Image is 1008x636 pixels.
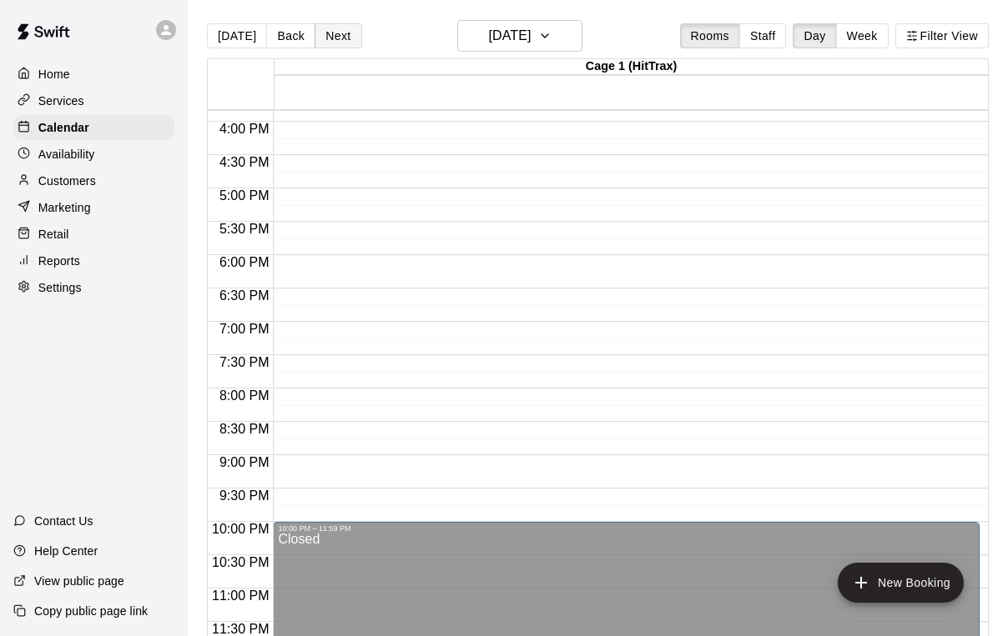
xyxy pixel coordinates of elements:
button: Filter View [895,23,989,48]
span: 10:30 PM [208,555,273,569]
a: Settings [13,275,174,300]
span: 10:00 PM [208,522,273,536]
a: Calendar [13,115,174,140]
span: 8:30 PM [215,422,274,436]
button: [DATE] [207,23,267,48]
button: [DATE] [457,20,582,52]
div: Cage 1 (HitTrax) [275,59,988,75]
button: add [838,563,964,603]
h6: [DATE] [488,24,531,48]
p: Calendar [38,119,89,136]
span: 4:30 PM [215,155,274,169]
span: 7:00 PM [215,322,274,336]
p: View public page [34,573,124,589]
a: Retail [13,222,174,247]
span: 4:00 PM [215,122,274,136]
span: 8:00 PM [215,388,274,403]
span: 9:00 PM [215,455,274,469]
p: Reports [38,253,80,269]
button: Back [266,23,315,48]
a: Customers [13,168,174,193]
a: Marketing [13,195,174,220]
button: Next [315,23,361,48]
p: Settings [38,279,82,296]
p: Services [38,93,84,109]
p: Contact Us [34,513,93,529]
span: 9:30 PM [215,488,274,503]
p: Copy public page link [34,603,148,619]
p: Home [38,66,70,83]
p: Marketing [38,199,91,216]
p: Help Center [34,543,98,559]
span: 5:00 PM [215,188,274,203]
a: Availability [13,142,174,167]
button: Staff [739,23,787,48]
button: Day [793,23,836,48]
span: 7:30 PM [215,355,274,369]
div: 10:00 PM – 11:59 PM [278,524,975,533]
a: Home [13,62,174,87]
a: Services [13,88,174,113]
p: Retail [38,226,69,243]
p: Availability [38,146,95,163]
p: Customers [38,173,96,189]
button: Rooms [680,23,740,48]
span: 5:30 PM [215,222,274,236]
span: 6:00 PM [215,255,274,269]
span: 11:00 PM [208,588,273,603]
span: 6:30 PM [215,288,274,303]
span: 11:30 PM [208,622,273,636]
a: Reports [13,248,174,273]
button: Week [836,23,889,48]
